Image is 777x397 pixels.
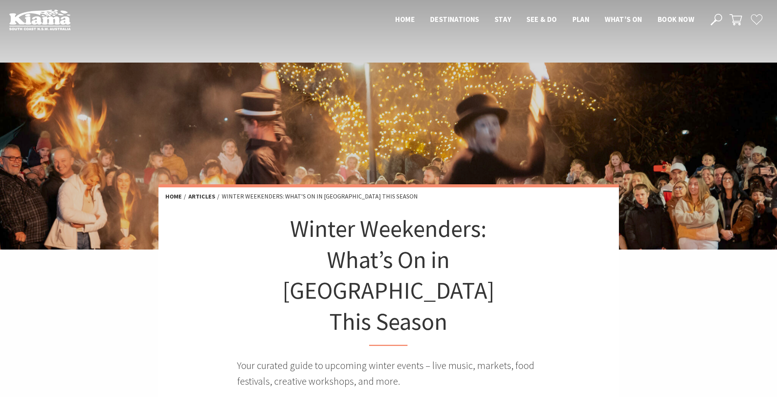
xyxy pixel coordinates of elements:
li: Winter Weekenders: What’s On in [GEOGRAPHIC_DATA] This Season [222,192,418,202]
span: Book now [658,15,694,24]
p: Your curated guide to upcoming winter events – live music, markets, food festivals, creative work... [237,357,540,389]
span: Stay [495,15,511,24]
span: What’s On [605,15,642,24]
nav: Main Menu [388,13,702,26]
span: Home [395,15,415,24]
span: Destinations [430,15,479,24]
span: Plan [572,15,590,24]
img: Kiama Logo [9,9,71,30]
a: Home [165,192,182,200]
span: See & Do [526,15,557,24]
a: Articles [188,192,215,200]
h1: Winter Weekenders: What’s On in [GEOGRAPHIC_DATA] This Season [275,213,502,346]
